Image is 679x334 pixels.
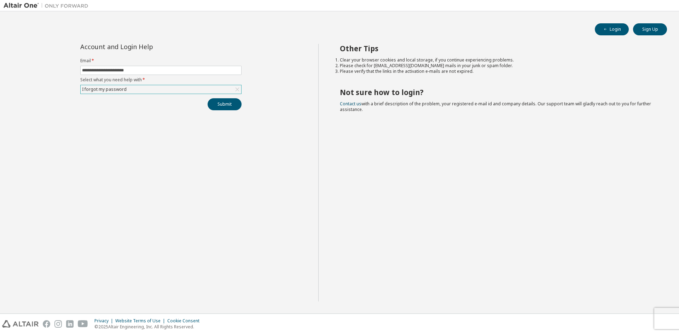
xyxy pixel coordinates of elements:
button: Login [595,23,629,35]
h2: Other Tips [340,44,655,53]
label: Select what you need help with [80,77,242,83]
button: Sign Up [633,23,667,35]
img: linkedin.svg [66,320,74,328]
img: youtube.svg [78,320,88,328]
li: Please check for [EMAIL_ADDRESS][DOMAIN_NAME] mails in your junk or spam folder. [340,63,655,69]
img: facebook.svg [43,320,50,328]
label: Email [80,58,242,64]
img: Altair One [4,2,92,9]
div: Account and Login Help [80,44,209,49]
li: Please verify that the links in the activation e-mails are not expired. [340,69,655,74]
div: Privacy [94,318,115,324]
a: Contact us [340,101,361,107]
button: Submit [208,98,242,110]
img: altair_logo.svg [2,320,39,328]
div: I forgot my password [81,86,128,93]
span: with a brief description of the problem, your registered e-mail id and company details. Our suppo... [340,101,651,112]
h2: Not sure how to login? [340,88,655,97]
div: Cookie Consent [167,318,204,324]
div: I forgot my password [81,85,241,94]
p: © 2025 Altair Engineering, Inc. All Rights Reserved. [94,324,204,330]
li: Clear your browser cookies and local storage, if you continue experiencing problems. [340,57,655,63]
div: Website Terms of Use [115,318,167,324]
img: instagram.svg [54,320,62,328]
